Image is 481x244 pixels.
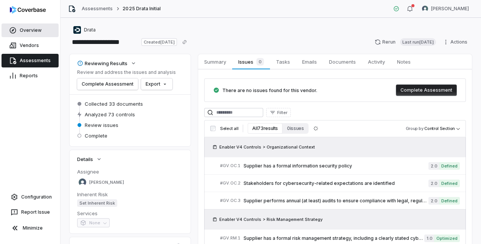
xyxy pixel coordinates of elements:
span: Last run [DATE] [400,38,436,46]
a: #GV.OC.3Supplier performs annual (at least) audits to ensure compliance with legal, regulatory, a... [220,192,460,209]
span: 2.0 [428,197,439,205]
a: Reports [2,69,59,83]
img: Sean Wozniak avatar [422,6,428,12]
span: Stakeholders for cybersecurity-related expectations are identified [244,180,428,186]
span: # GV.OC.1 [220,163,240,169]
button: Complete Assessment [396,84,457,96]
span: Enabler V4 Controls > Organizational Context [219,144,315,150]
img: logo-D7KZi-bG.svg [10,6,46,14]
dt: Inherent Risk [77,191,183,198]
span: Collected 33 documents [85,100,143,107]
a: #GV.OC.2Stakeholders for cybersecurity-related expectations are identified2.0Defined [220,175,460,192]
button: Filter [266,108,291,117]
span: Summary [201,57,229,67]
span: # GV.RM.1 [220,235,240,241]
button: RerunLast run[DATE] [370,36,441,48]
button: Report Issue [3,205,57,219]
a: Overview [2,23,59,37]
dt: Assignee [77,168,183,175]
button: Actions [441,36,472,48]
input: Select all [210,126,216,131]
dt: Services [77,210,183,217]
span: Issues [235,56,267,67]
button: Copy link [178,35,191,49]
span: Supplier has a formal information security policy [244,163,428,169]
span: # GV.OC.2 [220,180,240,186]
span: There are no issues found for this vendor. [222,88,317,93]
span: Enabler V4 Controls > Risk Management Strategy [219,216,323,222]
span: Review issues [85,122,118,128]
span: Complete [85,132,107,139]
button: https://drata.com/Drata [71,23,98,37]
span: # GV.OC.3 [220,198,240,203]
button: 0 issues [282,123,308,134]
span: Set Inherent Risk [77,199,117,207]
span: Created [DATE] [141,38,177,46]
span: 2025 Drata Initial [123,6,161,12]
button: All 73 results [248,123,282,134]
span: Defined [439,180,460,187]
span: 2.0 [428,162,439,170]
span: Supplier has a formal risk management strategy, including a clearly stated cybersecurity risk man... [244,235,424,241]
span: Defined [439,197,460,205]
span: Defined [439,162,460,170]
p: Review and address the issues and analysis [77,69,176,75]
span: Group by [406,126,424,131]
button: Sean Wozniak avatar[PERSON_NAME] [417,3,473,14]
span: Notes [394,57,414,67]
span: Tasks [273,57,293,67]
button: Reviewing Results [75,56,139,70]
button: Details [75,152,104,166]
div: Reviewing Results [77,60,127,67]
button: Minimize [3,221,57,236]
a: Configuration [3,190,57,204]
span: Drata [84,27,96,33]
span: Activity [365,57,388,67]
a: Assessments [2,54,59,67]
button: Export [141,78,172,90]
span: [PERSON_NAME] [89,180,124,185]
span: Analyzed 73 controls [85,111,135,118]
span: 0 [256,58,264,66]
span: 1.0 [424,235,434,242]
span: 2.0 [428,180,439,187]
span: Filter [277,110,287,116]
span: Emails [299,57,320,67]
img: Melanie Lorent avatar [79,178,86,186]
button: Complete Assessment [77,78,138,90]
span: Documents [326,57,359,67]
span: Supplier performs annual (at least) audits to ensure compliance with legal, regulatory, and indus... [244,198,428,204]
span: Details [77,156,93,163]
span: Select all [220,126,238,131]
a: Vendors [2,39,59,52]
span: [PERSON_NAME] [431,6,469,12]
span: Optimized [434,235,460,242]
a: Assessments [82,6,113,12]
a: #GV.OC.1Supplier has a formal information security policy2.0Defined [220,157,460,174]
